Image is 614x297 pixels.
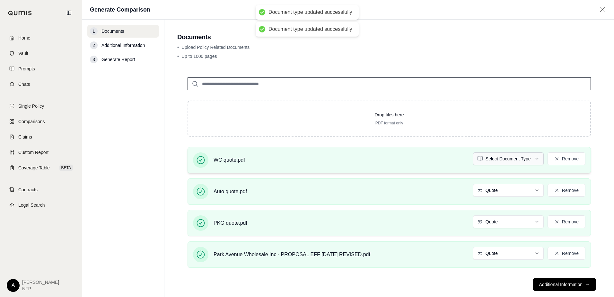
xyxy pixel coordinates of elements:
span: Home [18,35,30,41]
span: [PERSON_NAME] [22,279,59,285]
span: Park Avenue Wholesale Inc - PROPOSAL EFF [DATE] REVISED.pdf [214,251,370,258]
span: Up to 1000 pages [181,54,217,59]
span: • [177,45,179,50]
button: Collapse sidebar [64,8,74,18]
a: Custom Report [4,145,78,159]
div: 3 [90,56,98,63]
div: A [7,279,20,292]
a: Chats [4,77,78,91]
div: Document type updated successfully [268,26,352,33]
span: Custom Report [18,149,48,156]
span: Upload Policy Related Documents [181,45,250,50]
a: Prompts [4,62,78,76]
span: PKG quote.pdf [214,219,247,227]
a: Coverage TableBETA [4,161,78,175]
a: Home [4,31,78,45]
p: PDF format only [198,121,580,126]
div: 1 [90,27,98,35]
span: Single Policy [18,103,44,109]
span: • [177,54,179,59]
span: Legal Search [18,202,45,208]
a: Single Policy [4,99,78,113]
button: Remove [548,184,585,197]
h1: Generate Comparison [90,5,150,14]
span: → [585,281,590,288]
span: Additional Information [101,42,145,49]
span: Documents [101,28,124,34]
span: NFP [22,285,59,292]
a: Vault [4,46,78,60]
div: 2 [90,41,98,49]
span: Contracts [18,186,38,193]
p: Drop files here [198,112,580,118]
span: BETA [59,165,73,171]
img: Qumis Logo [8,11,32,15]
button: Remove [548,152,585,165]
a: Comparisons [4,114,78,129]
span: Chats [18,81,30,87]
span: Vault [18,50,28,57]
a: Claims [4,130,78,144]
button: Remove [548,247,585,260]
span: Prompts [18,66,35,72]
span: Generate Report [101,56,135,63]
h2: Documents [177,32,601,41]
button: Remove [548,215,585,228]
div: Document type updated successfully [268,9,352,16]
button: Additional Information→ [533,278,596,291]
span: Claims [18,134,32,140]
span: WC quote.pdf [214,156,245,164]
span: Comparisons [18,118,45,125]
a: Contracts [4,183,78,197]
span: Coverage Table [18,165,50,171]
a: Legal Search [4,198,78,212]
span: Auto quote.pdf [214,188,247,195]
